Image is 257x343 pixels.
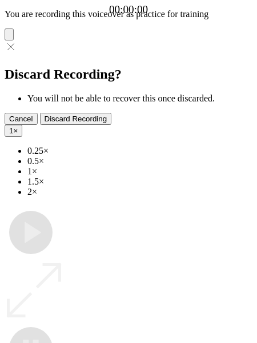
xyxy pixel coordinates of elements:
li: 0.5× [27,156,252,166]
button: 1× [5,125,22,137]
button: Cancel [5,113,38,125]
li: You will not be able to recover this once discarded. [27,93,252,104]
a: 00:00:00 [109,3,148,16]
li: 1.5× [27,177,252,187]
button: Discard Recording [40,113,112,125]
li: 1× [27,166,252,177]
li: 0.25× [27,146,252,156]
h2: Discard Recording? [5,67,252,82]
li: 2× [27,187,252,197]
span: 1 [9,126,13,135]
p: You are recording this voiceover as practice for training [5,9,252,19]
